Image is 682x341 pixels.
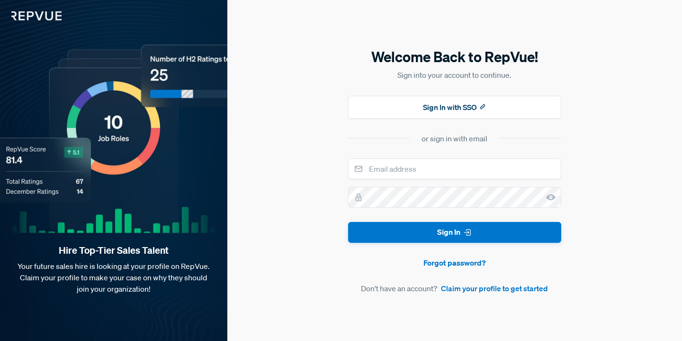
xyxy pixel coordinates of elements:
strong: Hire Top-Tier Sales Talent [15,244,212,257]
button: Sign In [348,222,561,243]
article: Don't have an account? [348,283,561,294]
input: Email address [348,158,561,179]
p: Sign into your account to continue. [348,69,561,81]
a: Forgot password? [348,257,561,268]
button: Sign In with SSO [348,96,561,119]
h5: Welcome Back to RepVue! [348,47,561,67]
p: Your future sales hire is looking at your profile on RepVue. Claim your profile to make your case... [15,260,212,295]
a: Claim your profile to get started [441,283,548,294]
div: or sign in with email [422,133,487,144]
